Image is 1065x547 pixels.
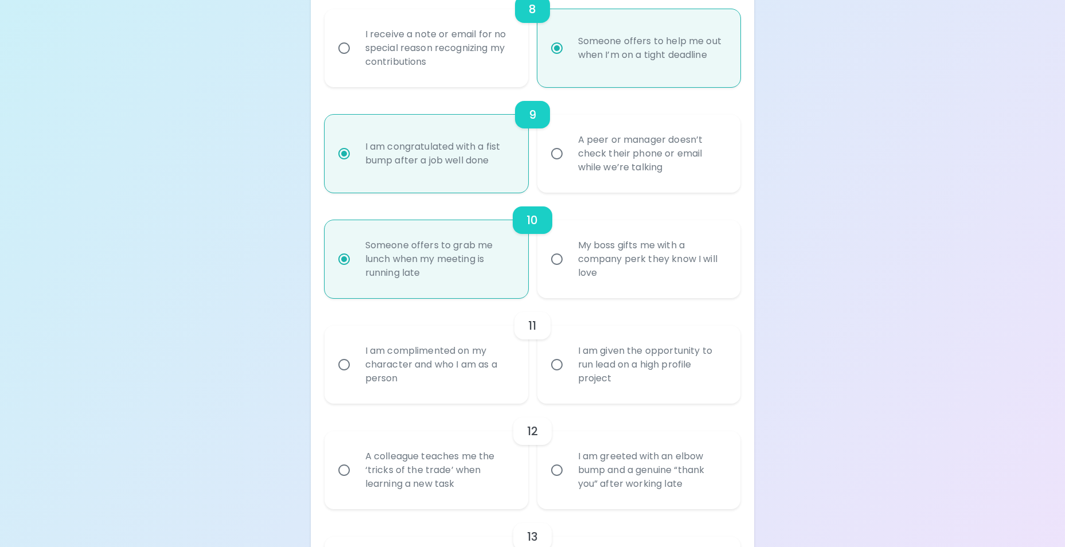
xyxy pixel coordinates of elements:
[356,330,522,399] div: I am complimented on my character and who I am as a person
[356,126,522,181] div: I am congratulated with a fist bump after a job well done
[569,225,735,294] div: My boss gifts me with a company perk they know I will love
[325,298,741,404] div: choice-group-check
[569,436,735,505] div: I am greeted with an elbow bump and a genuine “thank you” after working late
[527,528,538,546] h6: 13
[527,422,538,440] h6: 12
[356,14,522,83] div: I receive a note or email for no special reason recognizing my contributions
[526,211,538,229] h6: 10
[569,21,735,76] div: Someone offers to help me out when I’m on a tight deadline
[569,119,735,188] div: A peer or manager doesn’t check their phone or email while we’re talking
[356,436,522,505] div: A colleague teaches me the ‘tricks of the trade’ when learning a new task
[529,106,536,124] h6: 9
[528,317,536,335] h6: 11
[356,225,522,294] div: Someone offers to grab me lunch when my meeting is running late
[325,404,741,509] div: choice-group-check
[325,193,741,298] div: choice-group-check
[325,87,741,193] div: choice-group-check
[569,330,735,399] div: I am given the opportunity to run lead on a high profile project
